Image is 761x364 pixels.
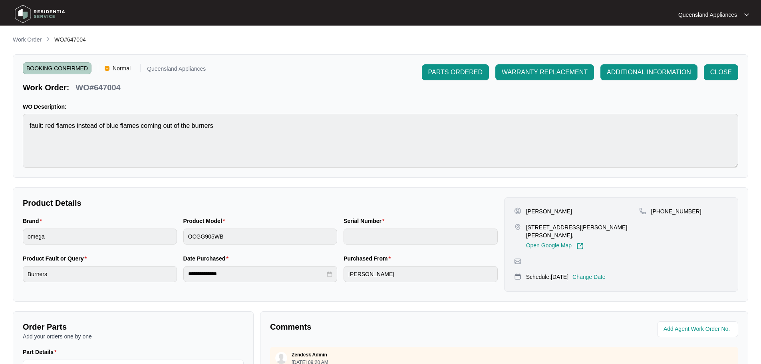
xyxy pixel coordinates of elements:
button: WARRANTY REPLACEMENT [495,64,594,80]
input: Serial Number [344,229,498,245]
label: Brand [23,217,45,225]
label: Serial Number [344,217,387,225]
img: dropdown arrow [744,13,749,17]
p: WO Description: [23,103,738,111]
img: map-pin [514,273,521,280]
span: Normal [109,62,134,74]
textarea: fault: red flames instead of blue flames coming out of the burners [23,114,738,168]
span: WO#647004 [54,36,86,43]
p: Work Order: [23,82,69,93]
p: Queensland Appliances [147,66,206,74]
span: CLOSE [710,68,732,77]
p: Product Details [23,197,498,209]
span: BOOKING CONFIRMED [23,62,91,74]
p: Add your orders one by one [23,332,244,340]
p: Zendesk Admin [292,352,327,358]
input: Purchased From [344,266,498,282]
label: Product Model [183,217,228,225]
p: WO#647004 [76,82,120,93]
p: Comments [270,321,499,332]
img: Vercel Logo [105,66,109,71]
p: Order Parts [23,321,244,332]
img: map-pin [514,258,521,265]
img: user.svg [275,352,287,364]
input: Date Purchased [188,270,326,278]
input: Product Model [183,229,338,245]
img: user-pin [514,207,521,215]
span: PARTS ORDERED [428,68,483,77]
p: Work Order [13,36,42,44]
input: Product Fault or Query [23,266,177,282]
p: ​[STREET_ADDRESS][PERSON_NAME][PERSON_NAME], [526,223,639,239]
button: ADDITIONAL INFORMATION [600,64,697,80]
input: Brand [23,229,177,245]
span: ADDITIONAL INFORMATION [607,68,691,77]
img: map-pin [514,223,521,231]
button: CLOSE [704,64,738,80]
p: [PHONE_NUMBER] [651,207,701,215]
label: Product Fault or Query [23,255,90,263]
p: [PERSON_NAME] [526,207,572,215]
button: PARTS ORDERED [422,64,489,80]
label: Part Details [23,348,60,356]
label: Purchased From [344,255,394,263]
img: Link-External [576,243,584,250]
img: map-pin [639,207,646,215]
label: Date Purchased [183,255,232,263]
p: Schedule: [DATE] [526,273,568,281]
span: WARRANTY REPLACEMENT [502,68,588,77]
p: Queensland Appliances [678,11,737,19]
p: Change Date [572,273,606,281]
input: Add Agent Work Order No. [664,324,733,334]
img: chevron-right [45,36,51,42]
img: residentia service logo [12,2,68,26]
a: Work Order [11,36,43,44]
a: Open Google Map [526,243,584,250]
